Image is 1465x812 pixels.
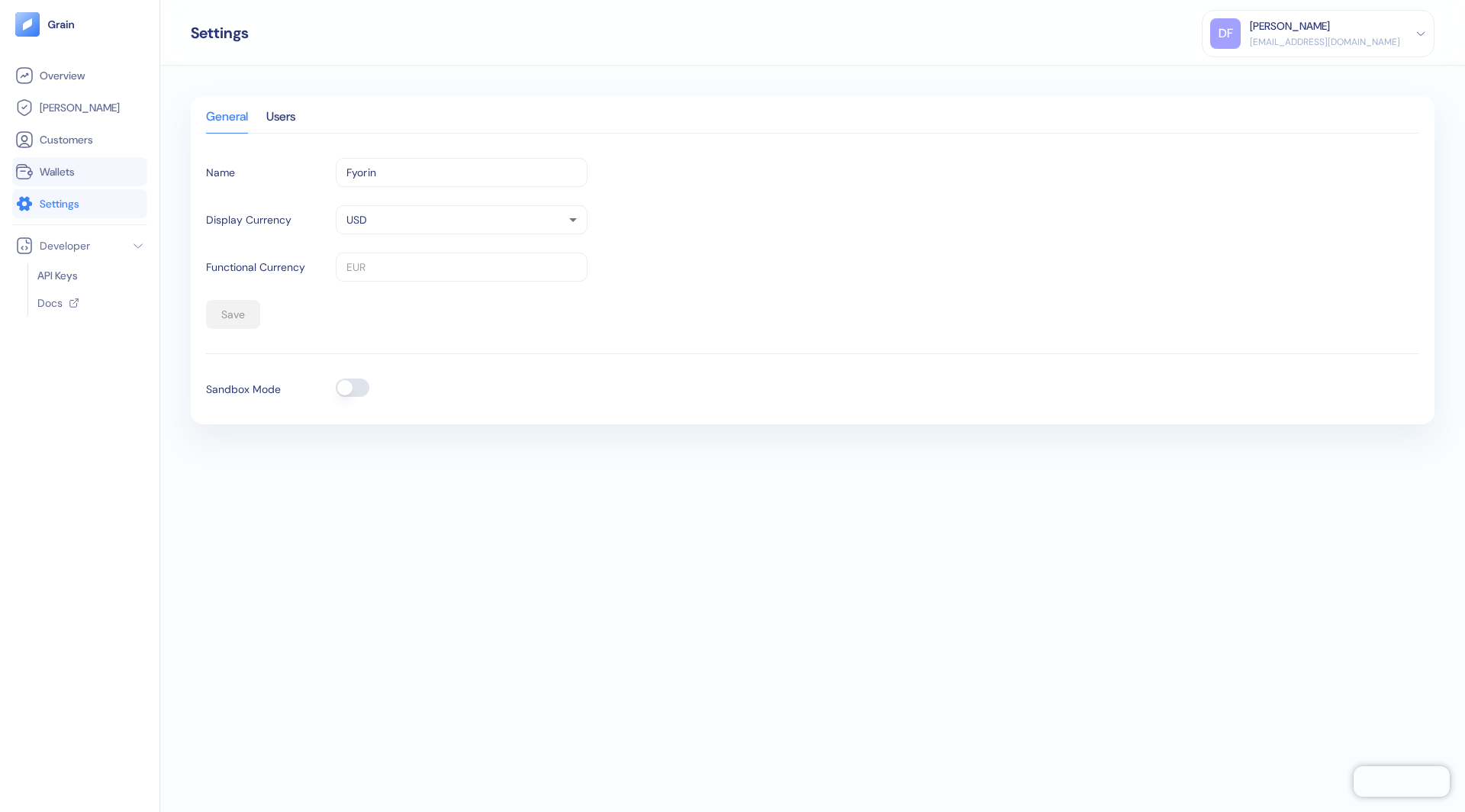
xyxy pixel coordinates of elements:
[206,259,305,275] label: Functional Currency
[15,163,144,181] a: Wallets
[15,130,144,149] a: Customers
[266,111,295,133] div: Users
[40,238,90,253] span: Developer
[206,165,235,181] label: Name
[40,68,85,83] span: Overview
[15,66,144,85] a: Overview
[37,268,78,283] span: API Keys
[37,268,138,283] a: API Keys
[15,195,144,213] a: Settings
[336,205,588,234] div: USD
[15,12,40,37] img: logo-tablet-V2.svg
[1354,766,1450,797] iframe: Chatra live chat
[191,25,249,40] div: Settings
[206,212,291,228] label: Display Currency
[40,132,93,147] span: Customers
[40,100,120,115] span: [PERSON_NAME]
[206,111,248,133] div: General
[40,196,79,211] span: Settings
[206,382,281,398] label: Sandbox Mode
[15,98,144,117] a: [PERSON_NAME]
[47,19,76,30] img: logo
[40,164,75,179] span: Wallets
[1210,18,1241,49] div: DF
[1250,18,1330,34] div: [PERSON_NAME]
[1250,35,1400,49] div: [EMAIL_ADDRESS][DOMAIN_NAME]
[37,295,135,311] a: Docs
[37,295,63,311] span: Docs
